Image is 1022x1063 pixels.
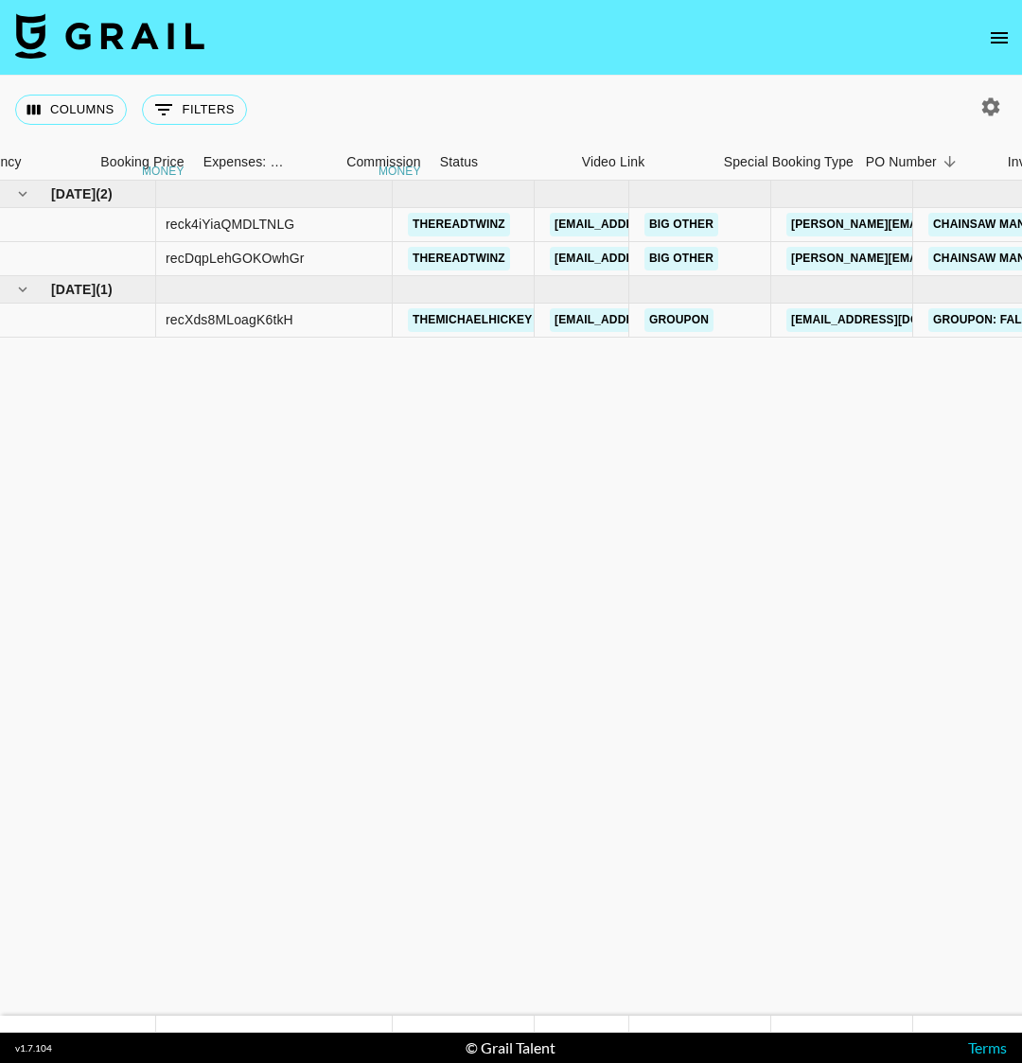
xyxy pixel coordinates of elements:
div: recDqpLehGOKOwhGr [166,249,305,268]
div: money [379,166,421,177]
img: Grail Talent [15,13,204,59]
button: Select columns [15,95,127,125]
span: ( 2 ) [96,184,113,203]
a: [EMAIL_ADDRESS][DOMAIN_NAME] [550,213,762,236]
span: ( 1 ) [96,280,113,299]
a: GroupOn [644,308,714,332]
div: money [142,166,185,177]
span: [DATE] [51,280,96,299]
span: [DATE] [51,184,96,203]
button: Sort [937,148,963,175]
div: Status [440,144,479,181]
div: Expenses: Remove Commission? [203,144,285,181]
a: Big Other [644,247,718,270]
a: thereadtwinz [408,247,510,270]
button: Show filters [142,95,247,125]
button: hide children [9,181,36,207]
div: Booking Price [100,144,184,181]
button: open drawer [980,19,1018,57]
a: themichaelhickey [408,308,537,332]
div: Expenses: Remove Commission? [194,144,289,181]
div: Status [431,144,573,181]
div: PO Number [866,144,937,181]
div: Video Link [582,144,645,181]
a: Terms [968,1038,1007,1056]
a: [EMAIL_ADDRESS][DOMAIN_NAME] [786,308,998,332]
a: thereadtwinz [408,213,510,236]
a: [EMAIL_ADDRESS][DOMAIN_NAME] [550,308,762,332]
div: recXds8MLoagK6tkH [166,310,293,329]
div: PO Number [856,144,998,181]
div: reck4iYiaQMDLTNLG [166,215,294,234]
div: Special Booking Type [724,144,854,181]
button: hide children [9,276,36,303]
a: Big Other [644,213,718,236]
div: © Grail Talent [466,1038,555,1057]
div: Commission [346,144,421,181]
div: Special Booking Type [714,144,856,181]
div: v 1.7.104 [15,1042,52,1054]
a: [EMAIL_ADDRESS][DOMAIN_NAME] [550,247,762,270]
div: Video Link [573,144,714,181]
